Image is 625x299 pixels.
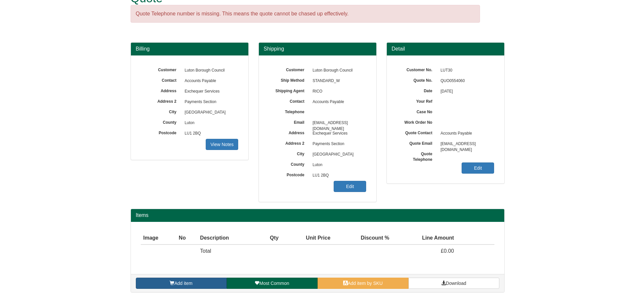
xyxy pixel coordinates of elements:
[259,281,289,286] span: Most Common
[309,76,366,86] span: STANDARD_W
[462,162,494,174] a: Edit
[174,281,192,286] span: Add item
[392,46,499,52] h3: Detail
[269,76,309,83] label: Ship Method
[136,212,499,218] h2: Items
[437,65,494,76] span: LUT30
[397,107,437,115] label: Case No
[269,128,309,136] label: Address
[333,232,392,245] th: Discount %
[397,118,437,125] label: Work Order No
[141,128,181,136] label: Postcode
[141,76,181,83] label: Contact
[281,232,333,245] th: Unit Price
[141,232,176,245] th: Image
[309,149,366,160] span: [GEOGRAPHIC_DATA]
[309,118,366,128] span: [EMAIL_ADDRESS][DOMAIN_NAME]
[131,5,480,23] div: Quote Telephone number is missing. This means the quote cannot be chased up effectively.
[141,97,181,104] label: Address 2
[437,139,494,149] span: [EMAIL_ADDRESS][DOMAIN_NAME]
[269,139,309,146] label: Address 2
[269,160,309,167] label: County
[437,76,494,86] span: QUO0554060
[309,97,366,107] span: Accounts Payable
[397,76,437,83] label: Quote No.
[309,65,366,76] span: Luton Borough Council
[269,118,309,125] label: Email
[181,128,239,139] span: LU1 2BQ
[257,232,281,245] th: Qty
[446,281,466,286] span: Download
[392,232,457,245] th: Line Amount
[136,46,243,52] h3: Billing
[269,149,309,157] label: City
[437,86,494,97] span: [DATE]
[309,160,366,170] span: Luton
[408,278,499,289] a: Download
[198,232,257,245] th: Description
[309,139,366,149] span: Payments Section
[437,128,494,139] span: Accounts Payable
[309,170,366,181] span: LU1 2BQ
[309,128,366,139] span: Exchequer Services
[269,86,309,94] label: Shipping Agent
[181,107,239,118] span: [GEOGRAPHIC_DATA]
[269,97,309,104] label: Contact
[348,281,383,286] span: Add item by SKU
[397,97,437,104] label: Your Ref
[334,181,366,192] a: Edit
[198,245,257,258] td: Total
[141,86,181,94] label: Address
[264,46,371,52] h3: Shipping
[397,128,437,136] label: Quote Contact
[269,170,309,178] label: Postcode
[181,65,239,76] span: Luton Borough Council
[206,139,238,150] a: View Notes
[181,97,239,107] span: Payments Section
[397,65,437,73] label: Customer No.
[397,149,437,162] label: Quote Telephone
[397,86,437,94] label: Date
[176,232,198,245] th: No
[181,76,239,86] span: Accounts Payable
[181,86,239,97] span: Exchequer Services
[269,65,309,73] label: Customer
[141,118,181,125] label: County
[141,65,181,73] label: Customer
[397,139,437,146] label: Quote Email
[441,248,454,254] span: £0.00
[181,118,239,128] span: Luton
[269,107,309,115] label: Telephone
[141,107,181,115] label: City
[309,86,366,97] span: RICO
